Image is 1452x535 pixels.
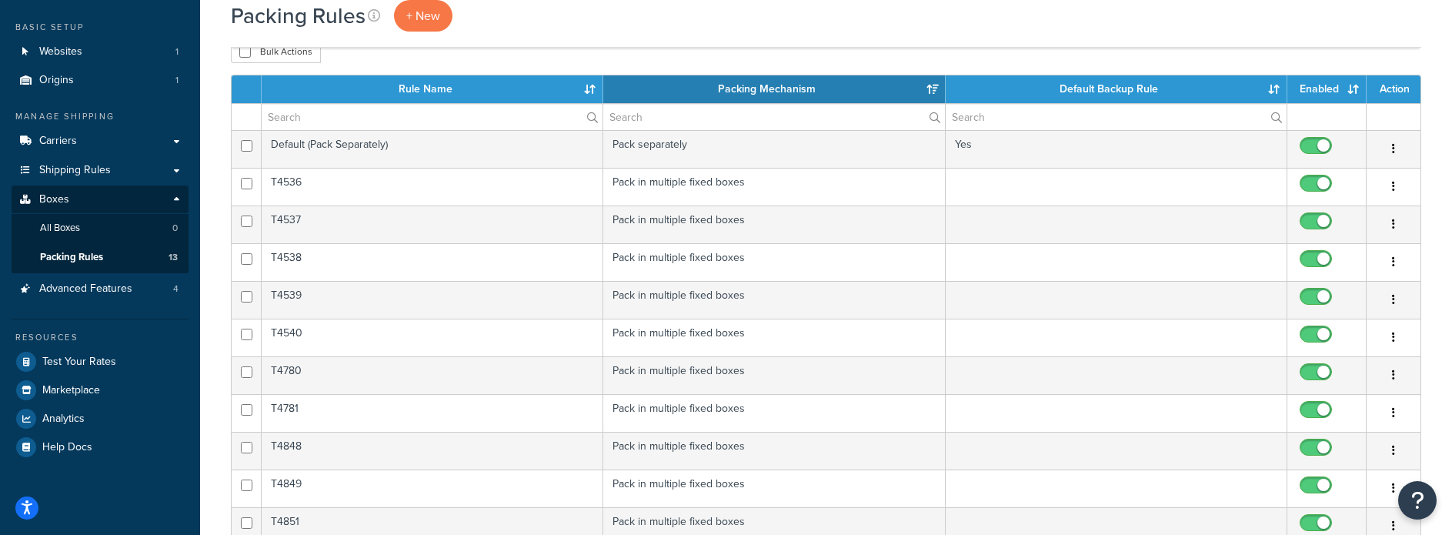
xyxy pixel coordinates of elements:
td: Pack in multiple fixed boxes [603,319,945,356]
button: Open Resource Center [1398,481,1437,520]
a: Marketplace [12,376,189,404]
div: Resources [12,331,189,344]
li: Websites [12,38,189,66]
a: All Boxes 0 [12,214,189,242]
td: T4849 [262,470,603,507]
span: Carriers [39,135,77,148]
td: T4780 [262,356,603,394]
a: Analytics [12,405,189,433]
span: Advanced Features [39,283,132,296]
td: Pack in multiple fixed boxes [603,168,945,206]
th: Default Backup Rule: activate to sort column ascending [946,75,1287,103]
td: T4848 [262,432,603,470]
a: Boxes [12,186,189,214]
th: Action [1367,75,1420,103]
input: Search [262,104,602,130]
div: Basic Setup [12,21,189,34]
td: Pack separately [603,130,945,168]
span: 13 [169,251,178,264]
td: T4537 [262,206,603,243]
a: Test Your Rates [12,348,189,376]
td: Pack in multiple fixed boxes [603,243,945,281]
span: Websites [39,45,82,59]
td: T4540 [262,319,603,356]
input: Search [603,104,944,130]
li: All Boxes [12,214,189,242]
th: Rule Name: activate to sort column ascending [262,75,603,103]
span: Packing Rules [40,251,103,264]
li: Advanced Features [12,275,189,303]
span: Marketplace [42,384,100,397]
span: 0 [172,222,178,235]
button: Bulk Actions [231,40,321,63]
span: 1 [175,74,179,87]
a: Advanced Features 4 [12,275,189,303]
span: Origins [39,74,74,87]
td: Pack in multiple fixed boxes [603,281,945,319]
th: Packing Mechanism: activate to sort column ascending [603,75,945,103]
span: Help Docs [42,441,92,454]
span: All Boxes [40,222,80,235]
input: Search [946,104,1287,130]
span: 4 [173,283,179,296]
a: Origins 1 [12,66,189,95]
td: T4539 [262,281,603,319]
span: Shipping Rules [39,164,111,177]
h1: Packing Rules [231,1,366,31]
td: Default (Pack Separately) [262,130,603,168]
td: Yes [946,130,1287,168]
td: T4536 [262,168,603,206]
span: Analytics [42,413,85,426]
a: Carriers [12,127,189,155]
span: + New [406,7,440,25]
td: T4781 [262,394,603,432]
td: Pack in multiple fixed boxes [603,432,945,470]
a: Shipping Rules [12,156,189,185]
li: Origins [12,66,189,95]
td: Pack in multiple fixed boxes [603,394,945,432]
span: Test Your Rates [42,356,116,369]
a: Help Docs [12,433,189,461]
td: T4538 [262,243,603,281]
li: Boxes [12,186,189,273]
a: Packing Rules 13 [12,243,189,272]
span: Boxes [39,193,69,206]
div: Manage Shipping [12,110,189,123]
td: Pack in multiple fixed boxes [603,356,945,394]
span: 1 [175,45,179,59]
li: Packing Rules [12,243,189,272]
th: Enabled: activate to sort column ascending [1287,75,1367,103]
td: Pack in multiple fixed boxes [603,470,945,507]
a: Websites 1 [12,38,189,66]
td: Pack in multiple fixed boxes [603,206,945,243]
